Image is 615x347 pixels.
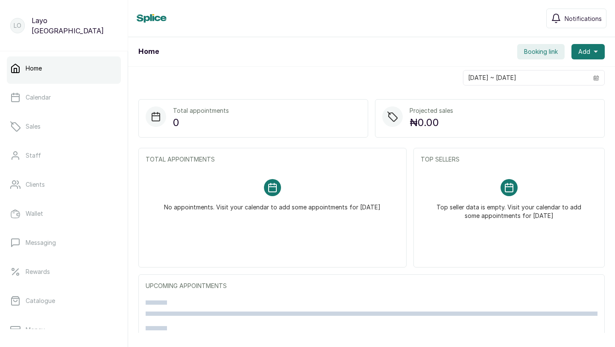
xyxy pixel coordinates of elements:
a: Rewards [7,260,121,284]
p: Sales [26,122,41,131]
span: Add [578,47,590,56]
button: Booking link [517,44,565,59]
p: ₦0.00 [410,115,453,130]
p: Money [26,326,45,334]
button: Notifications [546,9,606,28]
p: TOP SELLERS [421,155,597,164]
a: Sales [7,115,121,138]
p: Rewards [26,268,50,276]
p: LO [14,21,21,30]
p: Clients [26,180,45,189]
p: Calendar [26,93,51,102]
p: Home [26,64,42,73]
p: Total appointments [173,106,229,115]
a: Money [7,318,121,342]
a: Clients [7,173,121,197]
p: Top seller data is empty. Visit your calendar to add some appointments for [DATE] [431,196,587,220]
p: 0 [173,115,229,130]
a: Messaging [7,231,121,255]
p: Wallet [26,209,43,218]
p: Messaging [26,238,56,247]
p: Projected sales [410,106,453,115]
p: Layo [GEOGRAPHIC_DATA] [32,15,117,36]
a: Staff [7,144,121,168]
a: Catalogue [7,289,121,313]
span: Booking link [524,47,558,56]
input: Select date [463,71,588,85]
h1: Home [138,47,159,57]
p: Catalogue [26,297,55,305]
a: Calendar [7,85,121,109]
p: No appointments. Visit your calendar to add some appointments for [DATE] [164,196,381,212]
svg: calendar [593,75,599,81]
a: Home [7,56,121,80]
a: Wallet [7,202,121,226]
span: Notifications [565,14,602,23]
p: UPCOMING APPOINTMENTS [146,282,597,290]
p: Staff [26,151,41,160]
button: Add [571,44,605,59]
p: TOTAL APPOINTMENTS [146,155,399,164]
